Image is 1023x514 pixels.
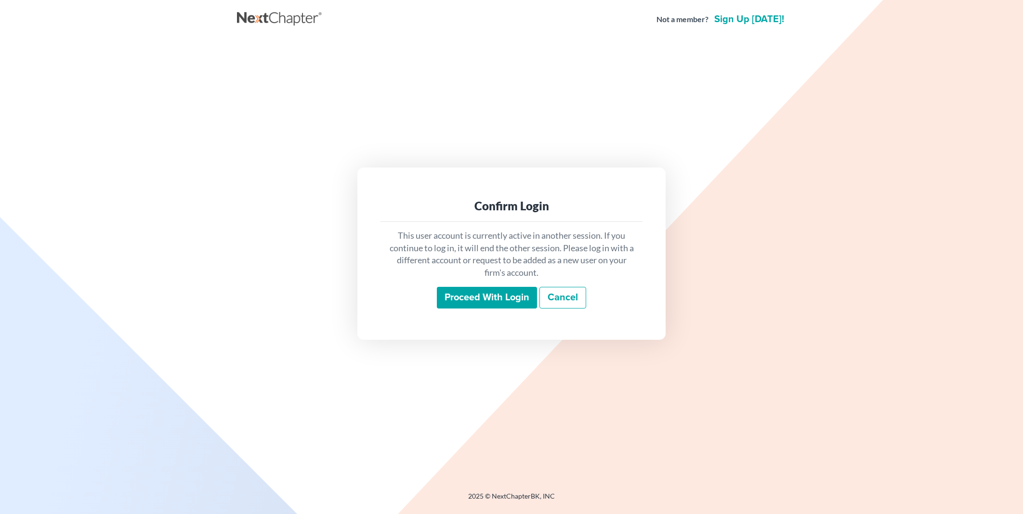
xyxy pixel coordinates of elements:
a: Sign up [DATE]! [712,14,786,24]
div: 2025 © NextChapterBK, INC [237,491,786,509]
strong: Not a member? [656,14,708,25]
div: Confirm Login [388,198,635,214]
input: Proceed with login [437,287,537,309]
p: This user account is currently active in another session. If you continue to log in, it will end ... [388,230,635,279]
a: Cancel [539,287,586,309]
